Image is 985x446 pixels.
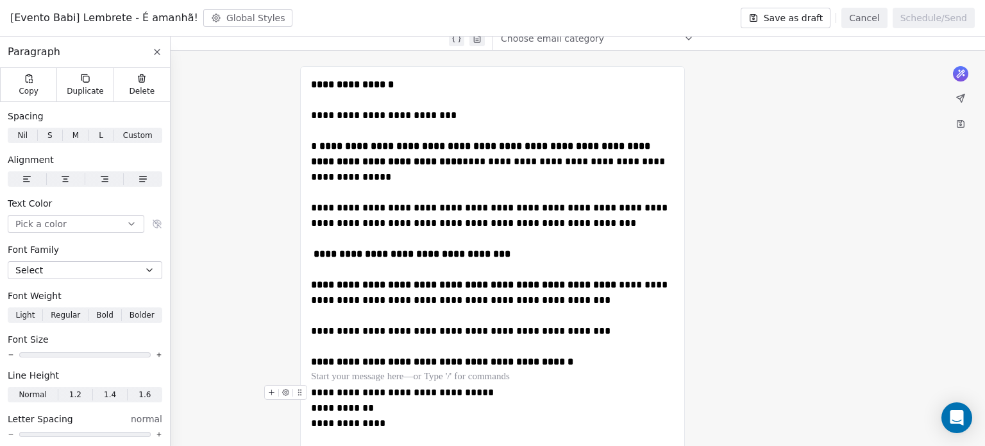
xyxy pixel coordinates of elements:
[139,389,151,400] span: 1.6
[15,309,35,321] span: Light
[841,8,887,28] button: Cancel
[17,130,28,141] span: Nil
[123,130,153,141] span: Custom
[8,289,62,302] span: Font Weight
[67,86,103,96] span: Duplicate
[8,333,49,346] span: Font Size
[47,130,53,141] span: S
[8,215,144,233] button: Pick a color
[96,309,114,321] span: Bold
[203,9,293,27] button: Global Styles
[104,389,116,400] span: 1.4
[8,197,52,210] span: Text Color
[501,32,604,45] span: Choose email category
[8,44,60,60] span: Paragraph
[893,8,975,28] button: Schedule/Send
[8,153,54,166] span: Alignment
[941,402,972,433] div: Open Intercom Messenger
[130,86,155,96] span: Delete
[8,243,59,256] span: Font Family
[130,309,155,321] span: Bolder
[8,369,59,382] span: Line Height
[8,110,44,123] span: Spacing
[51,309,80,321] span: Regular
[69,389,81,400] span: 1.2
[99,130,103,141] span: L
[10,10,198,26] span: [Evento Babi] Lembrete - É amanhã!
[8,413,73,425] span: Letter Spacing
[72,130,79,141] span: M
[19,389,46,400] span: Normal
[131,413,162,425] span: normal
[15,264,43,277] span: Select
[19,86,38,96] span: Copy
[741,8,831,28] button: Save as draft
